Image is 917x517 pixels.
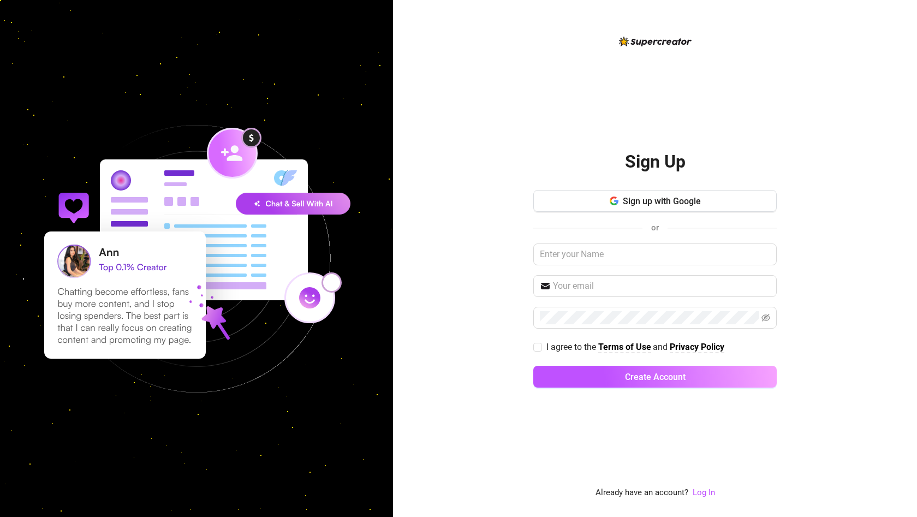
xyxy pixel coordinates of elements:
h2: Sign Up [625,151,686,173]
strong: Privacy Policy [670,342,724,352]
span: Sign up with Google [623,196,701,206]
a: Log In [693,486,715,500]
button: Sign up with Google [533,190,777,212]
input: Your email [553,280,770,293]
span: or [651,223,659,233]
span: and [653,342,670,352]
a: Log In [693,488,715,497]
span: Already have an account? [596,486,688,500]
span: I agree to the [546,342,598,352]
strong: Terms of Use [598,342,651,352]
button: Create Account [533,366,777,388]
input: Enter your Name [533,243,777,265]
span: eye-invisible [761,313,770,322]
span: Create Account [625,372,686,382]
a: Privacy Policy [670,342,724,353]
img: signup-background-D0MIrEPF.svg [8,70,385,448]
a: Terms of Use [598,342,651,353]
img: logo-BBDzfeDw.svg [619,37,692,46]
